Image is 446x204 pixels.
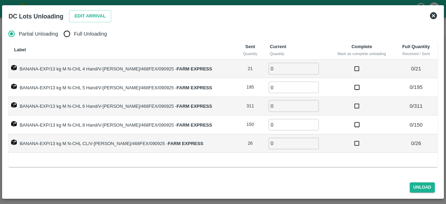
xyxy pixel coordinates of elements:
[8,60,236,78] td: BANANA-EXP/13 kg M N-CHL 4 Hand/V-[PERSON_NAME]/468FEX/090925 -
[270,51,323,57] div: Quantity
[400,51,432,57] div: Received / Sent
[236,60,264,78] td: 21
[269,63,319,74] input: 0
[398,139,435,147] p: 0 / 26
[270,44,286,49] b: Current
[398,65,435,73] p: 0 / 21
[398,121,435,129] p: 0 / 150
[269,82,319,93] input: 0
[8,78,236,97] td: BANANA-EXP/13 kg M N-CHL 5 Hand/V-[PERSON_NAME]/468FEX/090925 -
[11,84,17,89] img: box
[242,51,259,57] div: Quantity
[177,85,212,90] strong: FARM EXPRESS
[334,51,389,57] div: Mark as complete unloading
[14,47,26,52] b: Label
[8,115,236,134] td: BANANA-EXP/13 kg M N-CHL 8 Hand/V-[PERSON_NAME]/468FEX/090925 -
[236,78,264,97] td: 195
[69,10,111,22] button: Edit Arrival
[352,44,372,49] b: Complete
[398,83,435,91] p: 0 / 195
[11,121,17,127] img: box
[8,13,63,20] b: DC Lots Unloading
[11,102,17,108] img: box
[11,65,17,70] img: box
[74,30,107,38] span: Full Unloading
[402,44,430,49] b: Full Quantity
[8,97,236,116] td: BANANA-EXP/13 kg M N-CHL 6 Hand/V-[PERSON_NAME]/468FEX/090925 -
[8,134,236,153] td: BANANA-EXP/13 kg M N-CHL CL/V-[PERSON_NAME]/468FEX/090925 -
[19,30,58,38] span: Partial Unloading
[245,44,255,49] b: Sent
[236,115,264,134] td: 150
[410,182,435,192] button: Unload
[236,134,264,153] td: 26
[11,139,17,145] img: box
[177,66,212,71] strong: FARM EXPRESS
[177,122,212,128] strong: FARM EXPRESS
[398,102,435,110] p: 0 / 311
[269,138,319,149] input: 0
[177,104,212,109] strong: FARM EXPRESS
[269,119,319,130] input: 0
[236,97,264,116] td: 311
[168,141,203,146] strong: FARM EXPRESS
[269,100,319,112] input: 0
